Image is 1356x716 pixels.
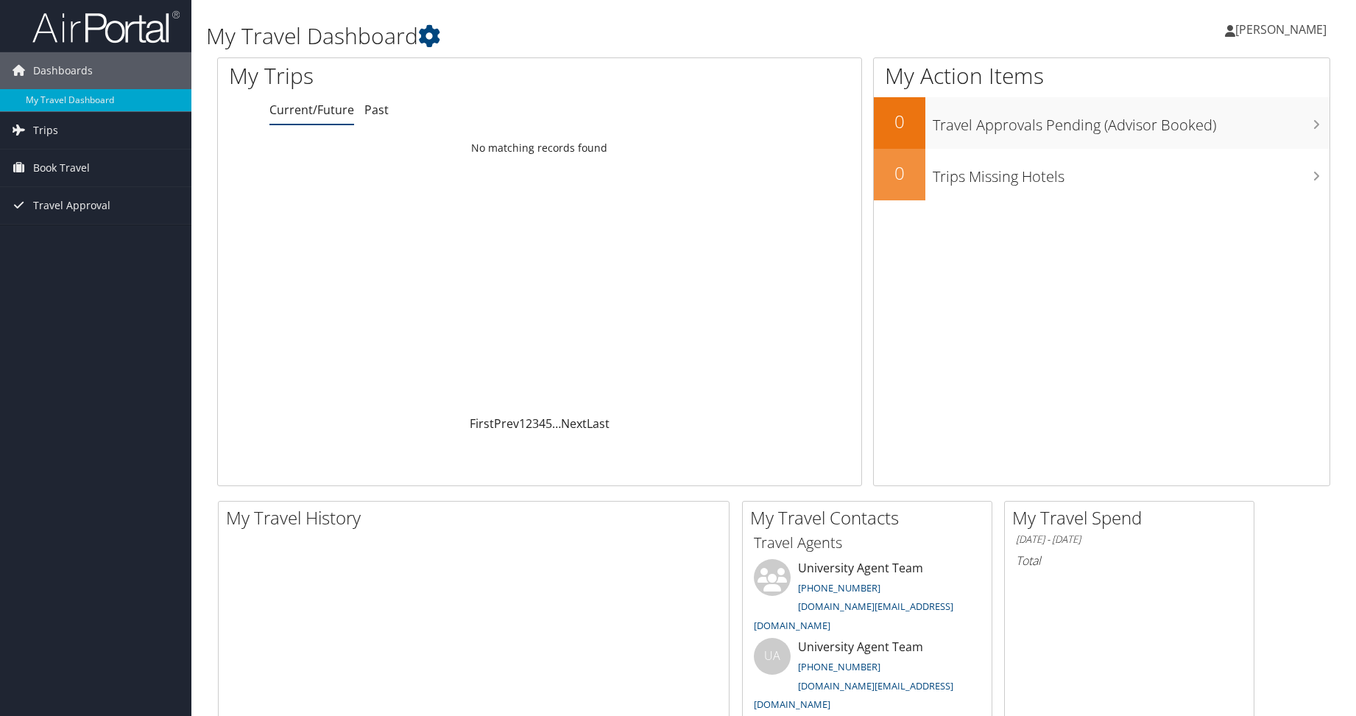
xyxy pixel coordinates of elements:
a: 5 [545,415,552,432]
a: [DOMAIN_NAME][EMAIL_ADDRESS][DOMAIN_NAME] [754,679,953,712]
h6: [DATE] - [DATE] [1016,533,1243,547]
a: First [470,415,494,432]
a: Current/Future [269,102,354,118]
a: Next [561,415,587,432]
a: [PERSON_NAME] [1225,7,1341,52]
span: Travel Approval [33,187,110,224]
a: 4 [539,415,545,432]
h1: My Action Items [874,60,1329,91]
li: University Agent Team [746,559,988,638]
a: 1 [519,415,526,432]
h2: 0 [874,109,925,134]
img: airportal-logo.png [32,10,180,44]
a: Last [587,415,610,432]
a: [DOMAIN_NAME][EMAIL_ADDRESS][DOMAIN_NAME] [754,600,953,632]
a: 2 [526,415,532,432]
h1: My Trips [229,60,582,91]
a: 0Travel Approvals Pending (Advisor Booked) [874,97,1329,149]
h2: My Travel Spend [1012,505,1254,530]
a: Past [364,102,389,118]
td: No matching records found [218,135,861,161]
span: … [552,415,561,432]
span: Dashboards [33,52,93,89]
h3: Travel Approvals Pending (Advisor Booked) [933,108,1329,136]
h1: My Travel Dashboard [206,21,963,52]
span: [PERSON_NAME] [1235,21,1327,38]
div: UA [754,638,791,675]
a: Prev [494,415,519,432]
a: 0Trips Missing Hotels [874,149,1329,200]
a: 3 [532,415,539,432]
h2: My Travel History [226,505,729,530]
span: Book Travel [33,150,90,186]
span: Trips [33,112,58,149]
h2: My Travel Contacts [750,505,992,530]
h6: Total [1016,552,1243,569]
a: [PHONE_NUMBER] [798,581,880,594]
h3: Trips Missing Hotels [933,159,1329,187]
h3: Travel Agents [754,533,981,553]
a: [PHONE_NUMBER] [798,660,880,673]
h2: 0 [874,161,925,186]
